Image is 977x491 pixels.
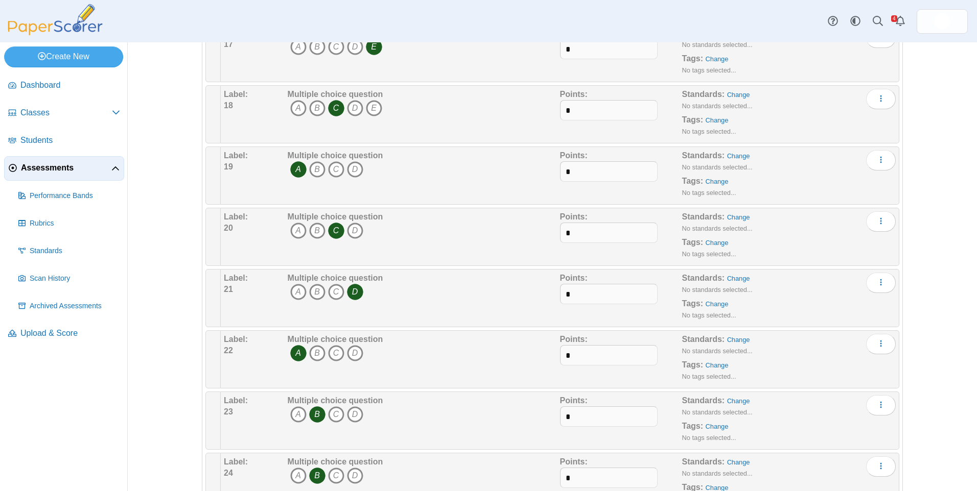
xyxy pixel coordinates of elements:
[4,322,124,346] a: Upload & Score
[560,457,588,466] b: Points:
[328,345,344,361] i: C
[290,223,307,239] i: A
[309,100,325,116] i: B
[14,266,124,291] a: Scan History
[328,100,344,116] i: C
[934,13,950,30] img: ps.hreErqNOxSkiDGg1
[224,101,233,110] b: 18
[14,184,124,208] a: Performance Bands
[4,129,124,153] a: Students
[309,223,325,239] i: B
[224,162,233,171] b: 19
[682,54,703,63] b: Tags:
[4,4,106,35] img: PaperScorer
[866,334,896,354] button: More options
[288,396,383,405] b: Multiple choice question
[682,434,736,441] small: No tags selected...
[682,286,753,293] small: No standards selected...
[682,189,736,197] small: No tags selected...
[328,406,344,423] i: C
[682,408,753,416] small: No standards selected...
[224,346,233,355] b: 22
[224,90,248,99] b: Label:
[682,128,736,135] small: No tags selected...
[682,250,736,258] small: No tags selected...
[4,156,124,181] a: Assessments
[288,457,383,466] b: Multiple choice question
[14,211,124,236] a: Rubrics
[366,100,382,116] i: E
[727,458,750,466] a: Change
[560,335,588,343] b: Points:
[866,395,896,415] button: More options
[328,223,344,239] i: C
[309,39,325,55] i: B
[682,66,736,74] small: No tags selected...
[309,161,325,178] i: B
[20,80,120,91] span: Dashboard
[4,73,124,98] a: Dashboard
[682,238,703,247] b: Tags:
[309,406,325,423] i: B
[706,116,729,124] a: Change
[727,336,750,343] a: Change
[224,396,248,405] b: Label:
[290,100,307,116] i: A
[866,211,896,232] button: More options
[682,311,736,319] small: No tags selected...
[682,41,753,48] small: No standards selected...
[706,178,729,185] a: Change
[889,10,912,33] a: Alerts
[224,285,233,293] b: 21
[682,177,703,185] b: Tags:
[224,407,233,416] b: 23
[866,150,896,170] button: More options
[290,39,307,55] i: A
[309,284,325,300] i: B
[4,101,124,126] a: Classes
[560,396,588,405] b: Points:
[866,89,896,109] button: More options
[682,274,725,282] b: Standards:
[682,470,753,477] small: No standards selected...
[224,212,248,221] b: Label:
[866,456,896,477] button: More options
[290,161,307,178] i: A
[224,457,248,466] b: Label:
[224,224,233,232] b: 20
[4,46,123,67] a: Create New
[560,151,588,160] b: Points:
[682,360,703,369] b: Tags:
[682,212,725,221] b: Standards:
[30,301,120,311] span: Archived Assessments
[706,300,729,308] a: Change
[290,345,307,361] i: A
[866,273,896,293] button: More options
[682,347,753,355] small: No standards selected...
[682,299,703,308] b: Tags:
[309,468,325,484] i: B
[288,90,383,99] b: Multiple choice question
[288,151,383,160] b: Multiple choice question
[328,468,344,484] i: C
[290,284,307,300] i: A
[224,151,248,160] b: Label:
[21,162,111,174] span: Assessments
[560,212,588,221] b: Points:
[682,373,736,380] small: No tags selected...
[682,422,703,430] b: Tags:
[727,397,750,405] a: Change
[224,40,233,48] b: 17
[347,406,363,423] i: D
[328,284,344,300] i: C
[682,163,753,171] small: No standards selected...
[917,9,968,34] a: ps.hreErqNOxSkiDGg1
[727,152,750,160] a: Change
[347,161,363,178] i: D
[682,102,753,110] small: No standards selected...
[347,39,363,55] i: D
[328,161,344,178] i: C
[14,239,124,263] a: Standards
[682,225,753,232] small: No standards selected...
[347,468,363,484] i: D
